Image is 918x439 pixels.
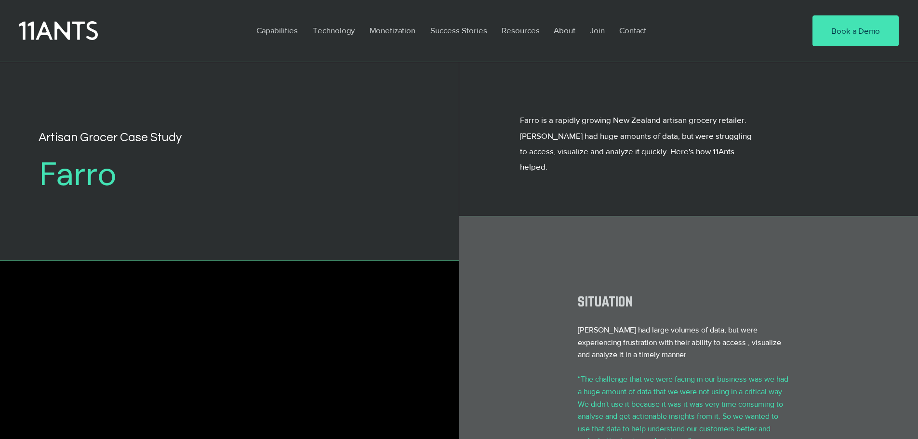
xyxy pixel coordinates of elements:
[831,25,880,37] span: Book a Demo
[249,19,783,41] nav: Site
[585,19,610,41] p: Join
[306,19,362,41] a: Technology
[612,19,654,41] a: Contact
[362,19,423,41] a: Monetization
[249,19,306,41] a: Capabilities
[39,128,293,147] h1: Artisan Grocer Case Study
[546,19,583,41] a: About
[549,19,580,41] p: About
[614,19,651,41] p: Contact
[583,19,612,41] a: Join
[578,324,789,361] p: [PERSON_NAME] had large volumes of data, but were experiencing frustration with their ability to ...
[494,19,546,41] a: Resources
[812,15,899,46] a: Book a Demo
[40,155,374,194] h2: Farro
[497,19,545,41] p: Resources
[252,19,303,41] p: Capabilities
[426,19,492,41] p: Success Stories
[578,292,799,309] h2: situation
[308,19,359,41] p: Technology
[520,112,756,174] p: Farro is a rapidly growing New Zealand artisan grocery retailer. [PERSON_NAME] had huge amounts o...
[423,19,494,41] a: Success Stories
[365,19,420,41] p: Monetization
